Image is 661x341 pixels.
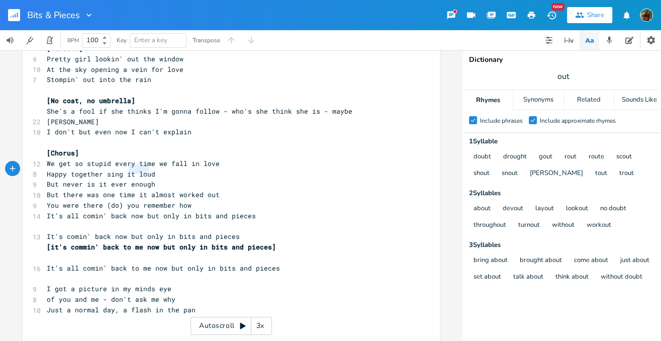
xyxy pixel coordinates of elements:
[589,153,604,161] button: route
[587,221,611,230] button: workout
[47,107,356,126] span: She's a fool if she thinks I'm gonna follow - who's she think she is - maybe [PERSON_NAME]
[191,317,272,335] div: Autoscroll
[47,54,183,63] span: Pretty girl lookin' out the window
[552,221,575,230] button: without
[564,90,614,110] div: Related
[513,90,563,110] div: Synonyms
[601,273,642,282] button: without doubt
[463,90,513,110] div: Rhymes
[47,180,155,189] span: But never is it ever enough
[117,37,127,43] div: Key
[566,205,588,213] button: lookout
[640,9,653,22] img: Susan Rowe
[67,38,79,43] div: BPM
[555,273,589,282] button: think about
[541,6,561,24] button: New
[27,11,80,20] span: Bits & Pieces
[620,257,649,265] button: just about
[480,118,523,124] div: Include phrases
[47,96,135,105] span: [No coat, no umbrella]
[600,205,626,213] button: no doubt
[47,295,175,304] span: of you and me - don't ask me why
[557,71,570,82] span: out
[47,264,280,273] span: It's all comin' back to me now but only in bits and pieces
[47,65,183,74] span: At the sky opening a vein for love
[513,273,543,282] button: talk about
[469,190,658,197] div: 2 Syllable s
[47,242,276,251] span: [it's commin' back to me now but only in bits and pieces]
[530,169,583,178] button: [PERSON_NAME]
[474,205,491,213] button: about
[469,138,658,145] div: 1 Syllable
[251,317,269,335] div: 3x
[564,153,577,161] button: rout
[540,118,616,124] div: Include approximate rhymes
[47,190,220,199] span: But there was one time it almost worked out
[567,7,612,23] button: Share
[47,75,151,84] span: Stompin' out into the rain
[47,305,196,314] span: Just a normal day, a flash in the pan
[47,148,79,157] span: [Chorus]
[134,36,167,45] span: Enter a key
[469,56,658,63] div: Dictionary
[47,127,192,136] span: I don't but even now I can't explain
[503,205,523,213] button: devout
[47,284,171,293] span: I got a picture in my minds eye
[551,3,564,11] div: New
[47,169,155,179] span: Happy together sing it loud
[474,273,501,282] button: set about
[587,11,604,20] div: Share
[520,257,562,265] button: brought about
[474,153,491,161] button: doubt
[619,169,634,178] button: trout
[47,232,240,241] span: It's comin' back now but only in bits and pieces
[535,205,554,213] button: layout
[595,169,607,178] button: tout
[47,159,220,168] span: We get so stupid every time we fall in love
[502,169,518,178] button: snout
[193,37,220,43] div: Transpose
[474,221,506,230] button: throughout
[474,257,508,265] button: bring about
[503,153,527,161] button: drought
[574,257,608,265] button: come about
[47,211,256,220] span: It's all comin' back now but only in bits and pieces
[47,201,192,210] span: You were there (do) you remember how
[616,153,632,161] button: scout
[469,242,658,248] div: 3 Syllable s
[539,153,552,161] button: gout
[518,221,540,230] button: turnout
[474,169,490,178] button: shout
